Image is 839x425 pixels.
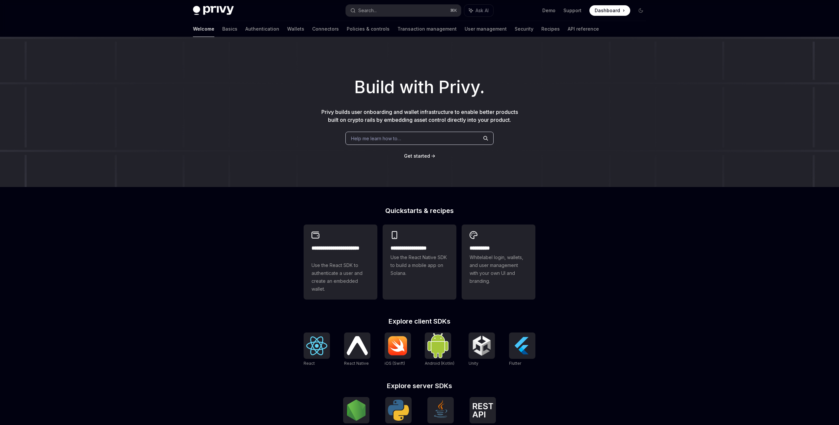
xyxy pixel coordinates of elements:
a: Policies & controls [347,21,390,37]
h2: Quickstarts & recipes [304,207,535,214]
a: FlutterFlutter [509,332,535,367]
span: Ask AI [475,7,489,14]
span: Use the React SDK to authenticate a user and create an embedded wallet. [311,261,369,293]
a: Dashboard [589,5,630,16]
a: Transaction management [397,21,457,37]
a: API reference [568,21,599,37]
button: Ask AI [464,5,493,16]
a: Authentication [245,21,279,37]
a: Security [515,21,533,37]
a: User management [465,21,507,37]
img: REST API [472,403,493,417]
span: Whitelabel login, wallets, and user management with your own UI and branding. [470,253,528,285]
a: Recipes [541,21,560,37]
span: Privy builds user onboarding and wallet infrastructure to enable better products built on crypto ... [321,109,518,123]
a: ReactReact [304,332,330,367]
img: Python [388,400,409,421]
a: **** **** **** ***Use the React Native SDK to build a mobile app on Solana. [383,225,456,300]
img: Unity [471,335,492,356]
a: Get started [404,153,430,159]
a: Connectors [312,21,339,37]
h1: Build with Privy. [11,74,828,100]
img: React [306,336,327,355]
a: Basics [222,21,237,37]
a: Support [563,7,582,14]
span: ⌘ K [450,8,457,13]
img: React Native [347,336,368,355]
h2: Explore server SDKs [304,383,535,389]
img: Flutter [512,335,533,356]
h2: Explore client SDKs [304,318,535,325]
img: NodeJS [346,400,367,421]
a: Welcome [193,21,214,37]
a: Android (Kotlin)Android (Kotlin) [425,332,454,367]
span: Unity [469,361,478,366]
span: Dashboard [595,7,620,14]
span: Help me learn how to… [351,135,401,142]
img: Android (Kotlin) [427,333,448,358]
div: Search... [358,7,377,14]
button: Search...⌘K [346,5,461,16]
img: Java [430,400,451,421]
span: Use the React Native SDK to build a mobile app on Solana. [391,253,448,277]
img: iOS (Swift) [387,336,408,356]
button: Toggle dark mode [636,5,646,16]
span: React [304,361,315,366]
a: **** *****Whitelabel login, wallets, and user management with your own UI and branding. [462,225,535,300]
span: React Native [344,361,369,366]
a: Wallets [287,21,304,37]
a: iOS (Swift)iOS (Swift) [385,332,411,367]
img: dark logo [193,6,234,15]
span: Flutter [509,361,521,366]
a: Demo [542,7,555,14]
a: UnityUnity [469,332,495,367]
span: Android (Kotlin) [425,361,454,366]
span: iOS (Swift) [385,361,405,366]
a: React NativeReact Native [344,332,370,367]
